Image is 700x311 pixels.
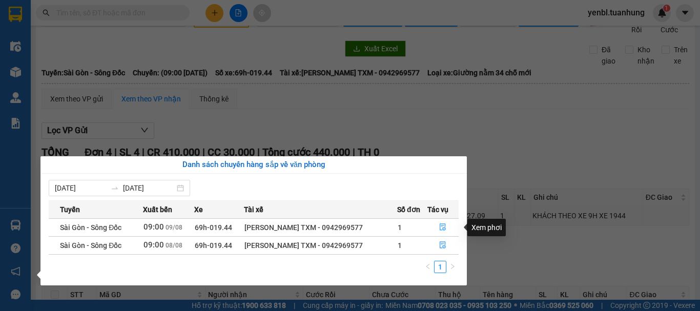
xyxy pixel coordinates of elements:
span: 1 [398,241,402,250]
span: 1 [398,223,402,232]
span: 09:00 [143,222,164,232]
span: Xe [194,204,203,215]
button: right [446,261,459,273]
span: to [111,184,119,192]
span: file-done [439,241,446,250]
span: Xuất bến [143,204,172,215]
span: file-done [439,223,446,232]
div: Xem phơi [467,219,506,236]
span: 69h-019.44 [195,241,232,250]
a: 1 [435,261,446,273]
div: [PERSON_NAME] TXM - 0942969577 [244,240,397,251]
li: Next Page [446,261,459,273]
span: 08/08 [166,242,182,249]
span: Sài Gòn - Sông Đốc [60,241,121,250]
div: Danh sách chuyến hàng sắp về văn phòng [49,159,459,171]
button: file-done [428,219,459,236]
span: left [425,263,431,269]
span: 09:00 [143,240,164,250]
span: right [449,263,456,269]
span: swap-right [111,184,119,192]
li: 1 [434,261,446,273]
span: Số đơn [397,204,420,215]
span: Tuyến [60,204,80,215]
input: Đến ngày [123,182,175,194]
span: 09/08 [166,224,182,231]
input: Từ ngày [55,182,107,194]
button: file-done [428,237,459,254]
div: [PERSON_NAME] TXM - 0942969577 [244,222,397,233]
span: 69h-019.44 [195,223,232,232]
li: Previous Page [422,261,434,273]
span: Sài Gòn - Sông Đốc [60,223,121,232]
span: Tài xế [244,204,263,215]
button: left [422,261,434,273]
span: Tác vụ [427,204,448,215]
